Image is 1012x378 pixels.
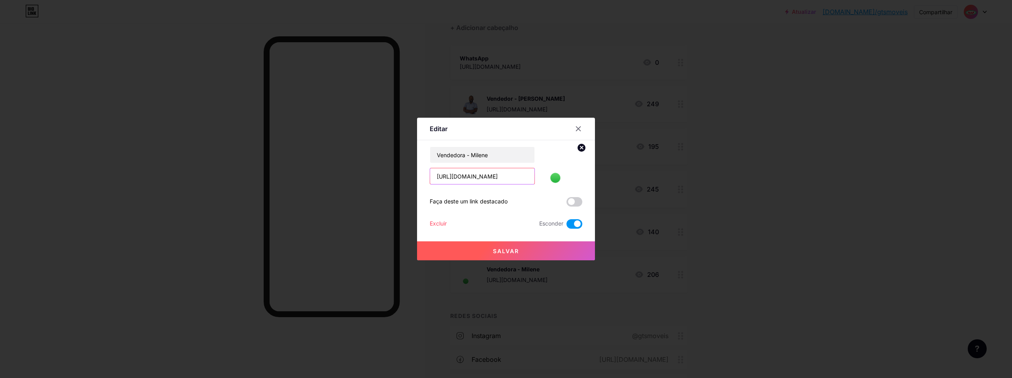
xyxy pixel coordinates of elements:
[430,125,447,133] font: Editar
[493,248,519,254] font: Salvar
[430,198,508,205] font: Faça deste um link destacado
[430,168,534,184] input: URL
[544,147,582,184] img: link_miniatura
[430,220,447,227] font: Excluir
[539,220,563,227] font: Esconder
[417,241,595,260] button: Salvar
[430,147,534,163] input: Título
